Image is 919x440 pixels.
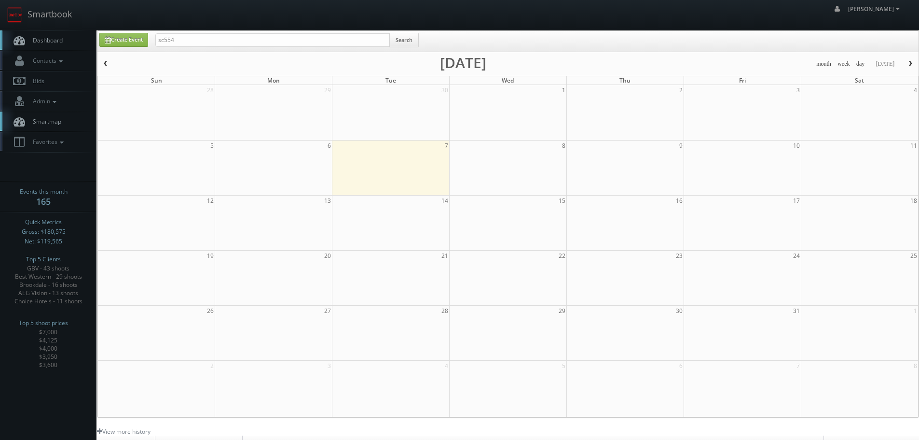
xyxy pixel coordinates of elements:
[855,76,864,85] span: Sat
[796,85,801,95] span: 3
[440,251,449,261] span: 21
[28,138,66,146] span: Favorites
[28,97,59,105] span: Admin
[327,361,332,371] span: 3
[675,196,684,206] span: 16
[792,196,801,206] span: 17
[151,76,162,85] span: Sun
[558,251,566,261] span: 22
[28,57,65,65] span: Contacts
[327,141,332,151] span: 6
[561,361,566,371] span: 5
[385,76,396,85] span: Tue
[444,141,449,151] span: 7
[796,361,801,371] span: 7
[20,187,68,197] span: Events this month
[913,85,918,95] span: 4
[209,141,215,151] span: 5
[913,361,918,371] span: 8
[444,361,449,371] span: 4
[323,85,332,95] span: 29
[267,76,280,85] span: Mon
[99,33,148,47] a: Create Event
[561,141,566,151] span: 8
[206,85,215,95] span: 28
[206,196,215,206] span: 12
[675,251,684,261] span: 23
[558,196,566,206] span: 15
[28,117,61,126] span: Smartmap
[440,196,449,206] span: 14
[25,217,62,227] span: Quick Metrics
[792,141,801,151] span: 10
[678,361,684,371] span: 6
[558,306,566,316] span: 29
[206,306,215,316] span: 26
[675,306,684,316] span: 30
[209,361,215,371] span: 2
[872,58,898,70] button: [DATE]
[323,196,332,206] span: 13
[155,33,390,47] input: Search for Events
[813,58,835,70] button: month
[792,306,801,316] span: 31
[323,306,332,316] span: 27
[853,58,868,70] button: day
[678,85,684,95] span: 2
[28,36,63,44] span: Dashboard
[28,77,44,85] span: Bids
[909,141,918,151] span: 11
[739,76,746,85] span: Fri
[19,318,68,328] span: Top 5 shoot prices
[323,251,332,261] span: 20
[206,251,215,261] span: 19
[909,251,918,261] span: 25
[22,227,66,237] span: Gross: $180,575
[909,196,918,206] span: 18
[440,58,486,68] h2: [DATE]
[619,76,631,85] span: Thu
[913,306,918,316] span: 1
[792,251,801,261] span: 24
[36,196,51,207] strong: 165
[26,255,61,264] span: Top 5 Clients
[25,237,62,246] span: Net: $119,565
[561,85,566,95] span: 1
[834,58,853,70] button: week
[848,5,903,13] span: [PERSON_NAME]
[97,427,151,436] a: View more history
[7,7,23,23] img: smartbook-logo.png
[440,85,449,95] span: 30
[440,306,449,316] span: 28
[389,33,419,47] button: Search
[502,76,514,85] span: Wed
[678,141,684,151] span: 9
